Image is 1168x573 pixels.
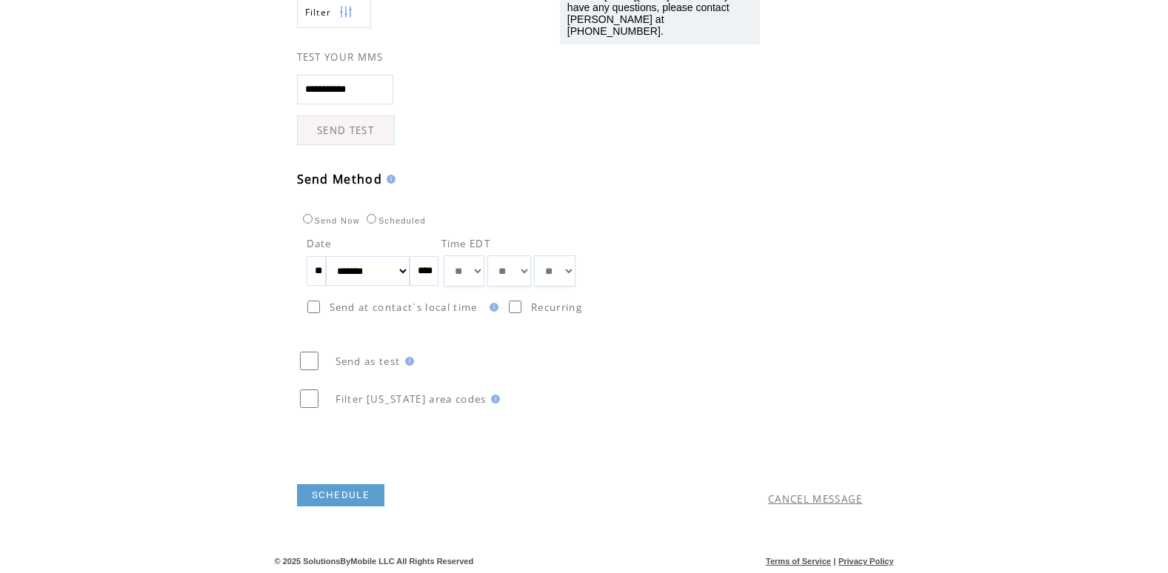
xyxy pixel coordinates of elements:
span: Time EDT [441,237,491,250]
a: Privacy Policy [838,557,894,566]
label: Scheduled [363,216,426,225]
img: help.gif [485,303,498,312]
span: TEST YOUR MMS [297,50,384,64]
a: Terms of Service [766,557,831,566]
span: Recurring [531,301,582,314]
label: Send Now [299,216,360,225]
span: | [833,557,835,566]
img: help.gif [487,395,500,403]
span: Send Method [297,171,383,187]
span: © 2025 SolutionsByMobile LLC All Rights Reserved [275,557,474,566]
span: Date [307,237,332,250]
a: CANCEL MESSAGE [768,492,863,506]
img: help.gif [382,175,396,184]
a: SCHEDULE [297,484,385,506]
input: Send Now [303,214,313,224]
span: Send as test [336,355,401,368]
span: Filter [US_STATE] area codes [336,392,487,406]
a: SEND TEST [297,115,395,145]
input: Scheduled [367,214,376,224]
span: Send at contact`s local time [330,301,478,314]
img: help.gif [401,357,414,366]
span: Show filters [305,6,332,19]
